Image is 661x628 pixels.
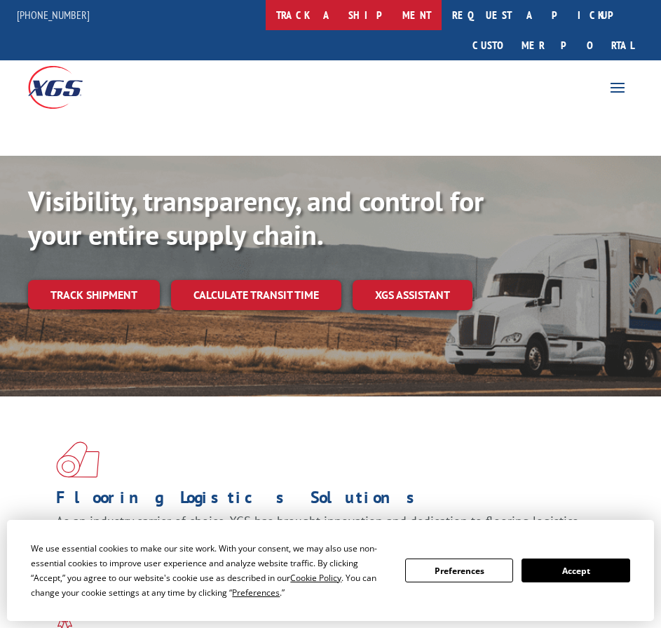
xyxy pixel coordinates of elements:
[171,280,341,310] a: Calculate transit time
[232,587,280,599] span: Preferences
[522,559,629,582] button: Accept
[462,30,644,60] a: Customer Portal
[56,441,100,478] img: xgs-icon-total-supply-chain-intelligence-red
[28,280,160,309] a: Track shipment
[353,280,472,310] a: XGS ASSISTANT
[31,541,388,600] div: We use essential cookies to make our site work. With your consent, we may also use non-essential ...
[17,8,90,22] a: [PHONE_NUMBER]
[56,513,578,546] span: As an industry carrier of choice, XGS has brought innovation and dedication to flooring logistics...
[7,520,654,621] div: Cookie Consent Prompt
[405,559,513,582] button: Preferences
[56,489,594,513] h1: Flooring Logistics Solutions
[28,182,484,253] b: Visibility, transparency, and control for your entire supply chain.
[290,572,341,584] span: Cookie Policy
